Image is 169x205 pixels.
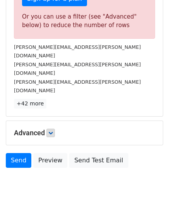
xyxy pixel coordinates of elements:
iframe: Chat Widget [130,168,169,205]
h5: Advanced [14,129,155,137]
a: Send [6,153,31,168]
a: Send Test Email [69,153,128,168]
a: Preview [33,153,67,168]
small: [PERSON_NAME][EMAIL_ADDRESS][PERSON_NAME][DOMAIN_NAME] [14,62,141,76]
small: [PERSON_NAME][EMAIL_ADDRESS][PERSON_NAME][DOMAIN_NAME] [14,79,141,94]
small: [PERSON_NAME][EMAIL_ADDRESS][PERSON_NAME][DOMAIN_NAME] [14,44,141,59]
a: +42 more [14,99,46,109]
div: Or you can use a filter (see "Advanced" below) to reduce the number of rows [22,12,147,30]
